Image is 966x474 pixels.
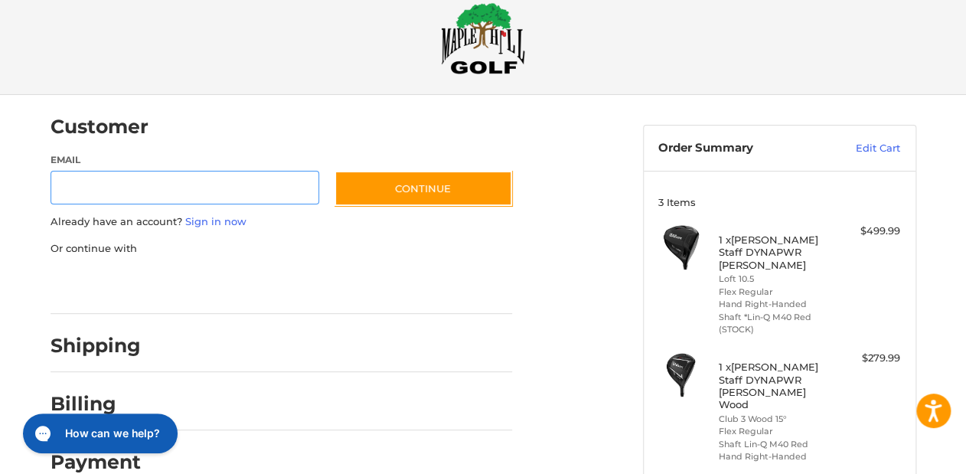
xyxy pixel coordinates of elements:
[175,271,290,299] iframe: PayPal-paylater
[51,153,320,167] label: Email
[51,392,140,416] h2: Billing
[51,450,141,474] h2: Payment
[719,298,836,311] li: Hand Right-Handed
[719,413,836,426] li: Club 3 Wood 15°
[51,214,512,230] p: Already have an account?
[51,115,148,139] h2: Customer
[823,141,900,156] a: Edit Cart
[719,273,836,286] li: Loft 10.5
[840,224,900,239] div: $499.99
[719,425,836,438] li: Flex Regular
[441,2,525,74] img: Maple Hill Golf
[719,311,836,336] li: Shaft *Lin-Q M40 Red (STOCK)
[335,171,512,206] button: Continue
[719,234,836,271] h4: 1 x [PERSON_NAME] Staff DYNAPWR [PERSON_NAME]
[658,196,900,208] h3: 3 Items
[719,286,836,299] li: Flex Regular
[305,271,419,299] iframe: PayPal-venmo
[51,241,512,257] p: Or continue with
[719,450,836,463] li: Hand Right-Handed
[185,215,246,227] a: Sign in now
[15,408,181,459] iframe: Gorgias live chat messenger
[840,351,900,366] div: $279.99
[719,361,836,410] h4: 1 x [PERSON_NAME] Staff DYNAPWR [PERSON_NAME] Wood
[45,271,160,299] iframe: PayPal-paypal
[51,334,141,358] h2: Shipping
[719,438,836,451] li: Shaft Lin-Q M40 Red
[658,141,823,156] h3: Order Summary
